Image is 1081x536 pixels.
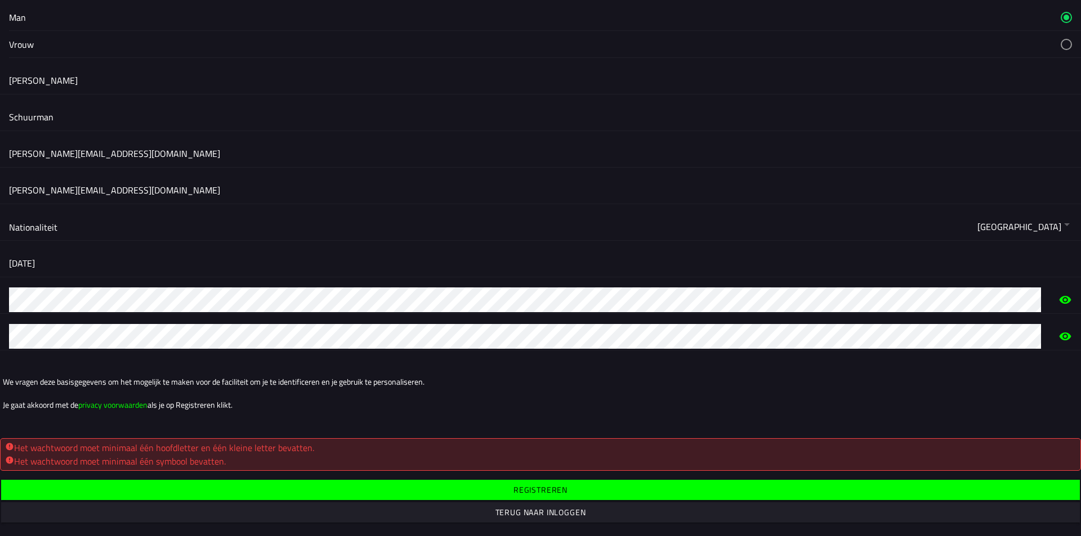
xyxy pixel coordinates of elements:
[513,486,568,494] ion-text: Registreren
[5,454,1076,468] div: Het wachtwoord moet minimaal één symbool bevatten.
[5,442,14,451] ion-icon: alert
[9,105,1072,129] input: Achternaam
[5,456,14,465] ion-icon: alert
[78,399,148,411] a: privacy voorwaarden
[9,141,1072,166] input: E-mail
[3,399,1078,411] ion-text: Je gaat akkoord met de als je op Registreren klikt.
[1058,323,1072,350] ion-icon: eye
[1,502,1080,523] ion-button: Terug naar inloggen
[5,441,1076,454] div: Het wachtwoord moet minimaal één hoofdletter en één kleine letter bevatten.
[1058,286,1072,313] ion-icon: eye
[9,68,1072,93] input: Voornaam
[3,376,1078,388] ion-text: We vragen deze basisgegevens om het mogelijk te maken voor de faciliteit om je te identificeren e...
[9,178,1072,202] input: Bevestig e-mail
